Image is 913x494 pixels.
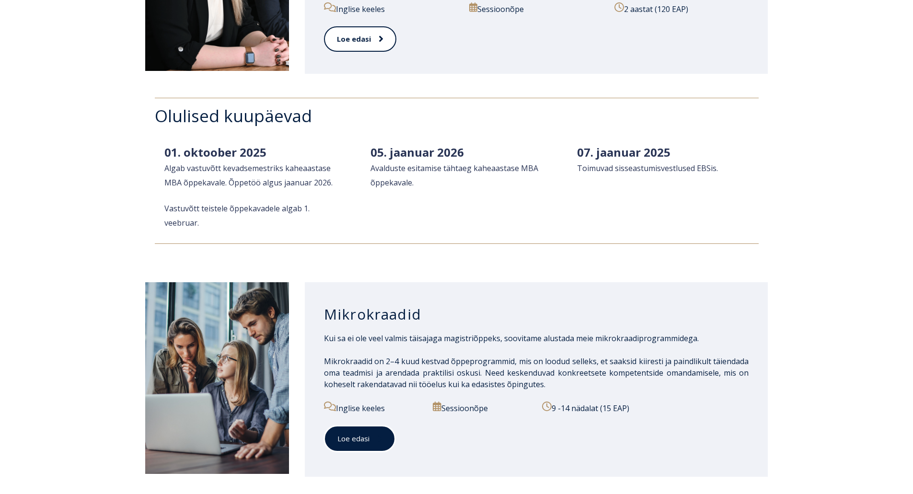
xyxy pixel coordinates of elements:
[164,203,310,228] span: Vastuvõtt teistele õppekavadele algab 1. veebruar.
[370,163,538,188] span: Avalduste esitamise tähtaeg kaheaastase MBA õppekavale.
[145,282,289,474] img: iStock-1320775580-1
[589,163,718,173] span: muvad sisseastumisvestlused EBSis.
[324,356,749,390] span: Mikrokraadid on 2–4 kuud kestvad õppeprogrammid, mis on loodud selleks, et saaksid kiiresti ja pa...
[324,305,749,323] h3: Mikrokraadid
[324,402,422,414] p: Inglise keeles
[164,144,266,160] span: 01. oktoober 2025
[587,163,589,173] span: i
[324,2,458,15] p: Inglise keeles
[164,163,333,188] span: Algab vastuvõtt kevadsemestriks kaheaastase MBA õppekavale. Õppetöö algus jaanuar 2026.
[324,26,396,52] a: Loe edasi
[370,144,464,160] span: 05. jaanuar 2026
[614,2,749,15] p: 2 aastat (120 EAP)
[542,402,749,414] p: 9 -14 nädalat (15 EAP)
[155,104,312,127] span: Olulised kuupäevad
[433,402,531,414] p: Sessioonõpe
[582,163,587,173] span: o
[324,333,699,344] span: Kui sa ei ole veel valmis täisajaga magistriõppeks, soovitame alustada meie mikrokraadiprogrammid...
[577,144,670,160] span: 07. jaanuar 2025
[577,163,582,173] span: T
[324,425,395,452] a: Loe edasi
[469,2,603,15] p: Sessioonõpe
